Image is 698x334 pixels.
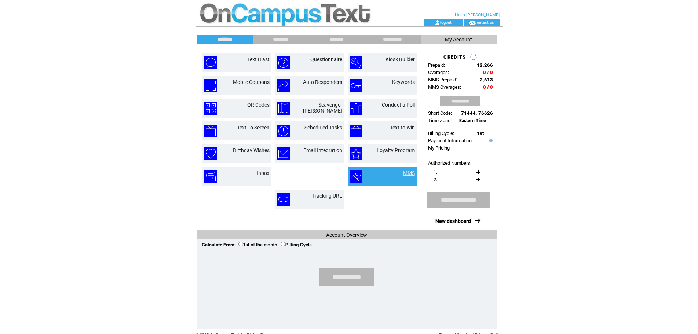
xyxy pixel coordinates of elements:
a: Text To Screen [237,125,270,131]
img: conduct-a-poll.png [350,102,362,115]
span: 0 / 0 [483,70,493,75]
span: My Account [445,37,472,43]
img: help.gif [487,139,493,142]
img: email-integration.png [277,147,290,160]
a: Inbox [257,170,270,176]
span: Hello [PERSON_NAME] [455,12,500,18]
img: birthday-wishes.png [204,147,217,160]
a: Loyalty Program [377,147,415,153]
a: Questionnaire [310,56,342,62]
a: Conduct a Poll [382,102,415,108]
label: Billing Cycle [281,242,312,247]
span: CREDITS [443,54,466,60]
a: contact us [475,20,494,25]
span: 1. [434,169,437,175]
a: Text to Win [390,125,415,131]
span: MMS Overages: [428,84,461,90]
span: 0 / 0 [483,84,493,90]
img: text-to-win.png [350,125,362,137]
a: MMS [403,170,415,176]
img: qr-codes.png [204,102,217,115]
span: Authorized Numbers: [428,160,471,166]
a: Birthday Wishes [233,147,270,153]
img: text-to-screen.png [204,125,217,137]
span: Eastern Time [459,118,486,123]
span: Billing Cycle: [428,131,454,136]
a: Text Blast [247,56,270,62]
span: Overages: [428,70,449,75]
img: mobile-coupons.png [204,79,217,92]
img: scheduled-tasks.png [277,125,290,137]
span: 2,613 [480,77,493,82]
img: contact_us_icon.gif [469,20,475,26]
a: Scavenger [PERSON_NAME] [303,102,342,114]
span: Time Zone: [428,118,452,123]
img: keywords.png [350,79,362,92]
span: Account Overview [326,232,367,238]
a: My Pricing [428,145,450,151]
img: tracking-url.png [277,193,290,206]
img: text-blast.png [204,56,217,69]
span: Short Code: [428,110,452,116]
a: Keywords [392,79,415,85]
span: 1st [477,131,484,136]
input: 1st of the month [238,242,243,246]
img: inbox.png [204,170,217,183]
a: Scheduled Tasks [304,125,342,131]
a: Mobile Coupons [233,79,270,85]
a: Email Integration [303,147,342,153]
a: Payment Information [428,138,472,143]
a: QR Codes [247,102,270,108]
img: loyalty-program.png [350,147,362,160]
img: auto-responders.png [277,79,290,92]
span: 12,266 [477,62,493,68]
span: Calculate From: [202,242,236,247]
img: account_icon.gif [435,20,440,26]
a: Auto Responders [303,79,342,85]
a: Kiosk Builder [385,56,415,62]
img: scavenger-hunt.png [277,102,290,115]
a: New dashboard [435,218,471,224]
span: MMS Prepaid: [428,77,457,82]
span: 71444, 76626 [461,110,493,116]
img: questionnaire.png [277,56,290,69]
a: Tracking URL [312,193,342,199]
span: 2. [434,177,437,182]
span: Prepaid: [428,62,445,68]
img: mms.png [350,170,362,183]
input: Billing Cycle [281,242,285,246]
a: logout [440,20,452,25]
label: 1st of the month [238,242,277,247]
img: kiosk-builder.png [350,56,362,69]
